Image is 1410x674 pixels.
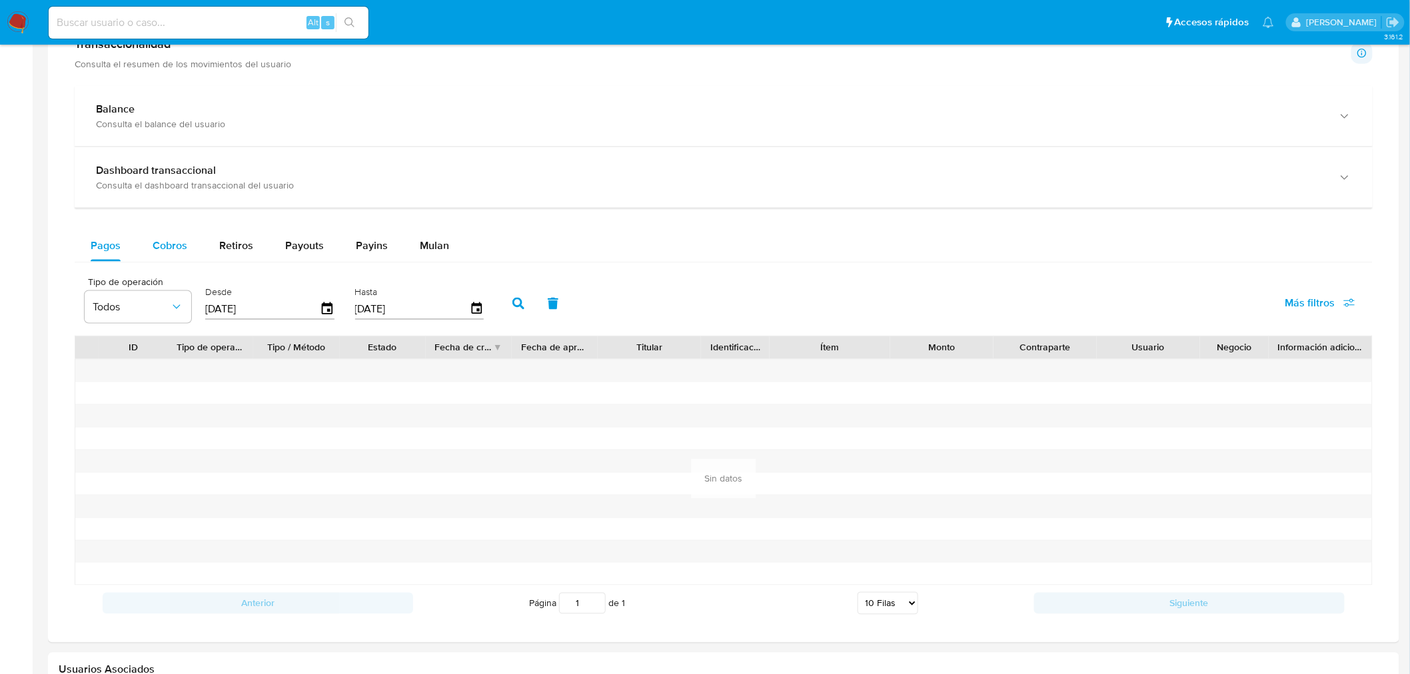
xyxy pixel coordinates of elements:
p: paloma.falcondesoto@mercadolibre.cl [1306,16,1381,29]
span: 3.161.2 [1384,31,1403,42]
span: Accesos rápidos [1175,15,1249,29]
input: Buscar usuario o caso... [49,14,368,31]
button: search-icon [336,13,363,32]
a: Notificaciones [1263,17,1274,28]
a: Salir [1386,15,1400,29]
span: Alt [308,16,319,29]
span: s [326,16,330,29]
